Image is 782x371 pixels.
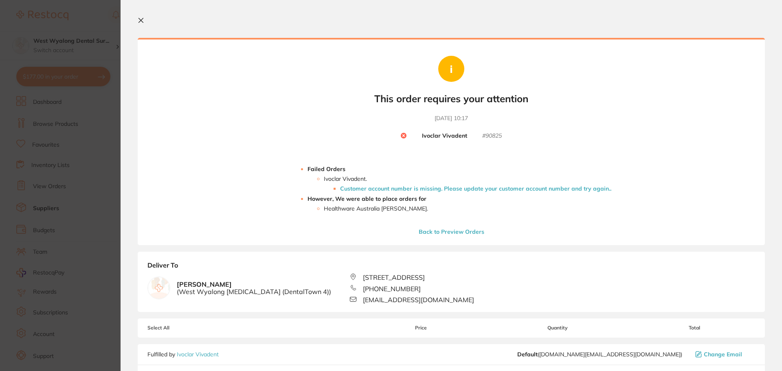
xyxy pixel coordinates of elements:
[147,325,229,331] span: Select All
[517,351,538,358] b: Default
[148,277,170,299] img: empty.jpg
[482,325,634,331] span: Quantity
[324,176,611,192] li: Ivoclar Vivadent .
[482,132,502,140] small: # 90825
[324,205,611,212] li: Healthware Australia [PERSON_NAME] .
[435,114,468,123] time: [DATE] 10:17
[308,165,345,173] strong: Failed Orders
[363,296,474,303] span: [EMAIL_ADDRESS][DOMAIN_NAME]
[374,93,528,105] b: This order requires your attention
[177,288,331,295] span: ( West Wyalong [MEDICAL_DATA] (DentalTown 4) )
[363,285,421,292] span: [PHONE_NUMBER]
[177,351,219,358] a: Ivoclar Vivadent
[177,281,331,296] b: [PERSON_NAME]
[340,185,611,192] li: Customer account number is missing. Please update your customer account number and try again. .
[308,195,426,202] strong: However, We were able to place orders for
[517,351,682,358] span: orders.au@ivoclar.com
[363,274,425,281] span: [STREET_ADDRESS]
[422,132,467,140] b: Ivoclar Vivadent
[634,325,755,331] span: Total
[693,351,755,358] button: Change Email
[147,351,219,358] p: Fulfilled by
[416,228,487,235] button: Back to Preview Orders
[360,325,481,331] span: Price
[704,351,742,358] span: Change Email
[147,261,755,274] b: Deliver To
